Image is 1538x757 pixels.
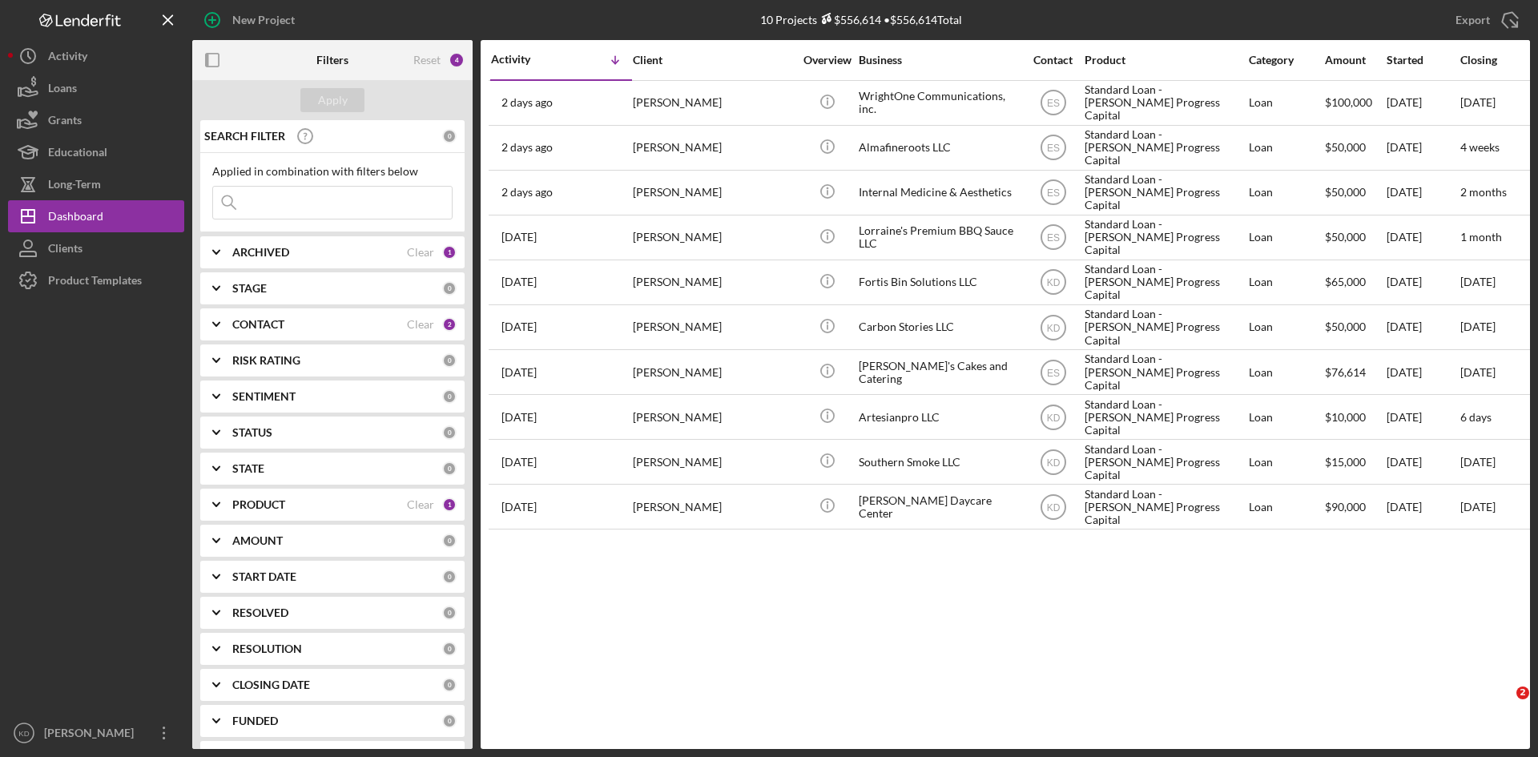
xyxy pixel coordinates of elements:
div: Loan [1249,351,1323,393]
time: 2025-10-13 14:34 [501,96,553,109]
div: [DATE] [1387,485,1459,528]
time: 2025-08-20 13:53 [501,456,537,469]
text: ES [1046,232,1059,244]
div: 10 Projects • $556,614 Total [760,13,962,26]
div: Grants [48,104,82,140]
span: $50,000 [1325,140,1366,154]
time: 1 month [1460,230,1502,244]
div: [PERSON_NAME] [40,717,144,753]
div: [DATE] [1387,127,1459,169]
div: Fortis Bin Solutions LLC [859,261,1019,304]
div: Loan [1249,216,1323,259]
button: KD[PERSON_NAME] [8,717,184,749]
time: [DATE] [1460,500,1496,513]
div: Amount [1325,54,1385,66]
div: Southern Smoke LLC [859,441,1019,483]
div: 0 [442,714,457,728]
span: $10,000 [1325,410,1366,424]
span: $50,000 [1325,185,1366,199]
div: [DATE] [1387,261,1459,304]
div: Standard Loan - [PERSON_NAME] Progress Capital [1085,396,1245,438]
time: 6 days [1460,410,1492,424]
b: CONTACT [232,318,284,331]
span: $90,000 [1325,500,1366,513]
span: $50,000 [1325,230,1366,244]
div: Long-Term [48,168,101,204]
div: [PERSON_NAME] [633,82,793,124]
div: [PERSON_NAME] [633,441,793,483]
div: Overview [797,54,857,66]
div: [DATE] [1387,351,1459,393]
div: WrightOne Communications, inc. [859,82,1019,124]
time: [DATE] [1460,95,1496,109]
b: STATUS [232,426,272,439]
div: 0 [442,461,457,476]
div: [DATE] [1387,216,1459,259]
div: Activity [491,53,562,66]
div: Product [1085,54,1245,66]
text: KD [1046,501,1060,513]
div: 1 [442,497,457,512]
div: Standard Loan - [PERSON_NAME] Progress Capital [1085,82,1245,124]
button: Long-Term [8,168,184,200]
div: Internal Medicine & Aesthetics [859,171,1019,214]
div: Loan [1249,127,1323,169]
time: [DATE] [1460,365,1496,379]
b: STATE [232,462,264,475]
time: 2025-08-17 00:45 [501,501,537,513]
span: $100,000 [1325,95,1372,109]
div: 1 [442,245,457,260]
text: KD [18,729,29,738]
div: Loan [1249,82,1323,124]
div: Lorraine's Premium BBQ Sauce LLC [859,216,1019,259]
div: [DATE] [1387,171,1459,214]
div: 0 [442,353,457,368]
div: Client [633,54,793,66]
text: ES [1046,187,1059,199]
div: Standard Loan - [PERSON_NAME] Progress Capital [1085,171,1245,214]
div: Loans [48,72,77,108]
b: STAGE [232,282,267,295]
div: 0 [442,129,457,143]
div: Artesianpro LLC [859,396,1019,438]
div: Clients [48,232,83,268]
div: Standard Loan - [PERSON_NAME] Progress Capital [1085,306,1245,348]
time: 2025-09-18 12:30 [501,366,537,379]
div: Clear [407,318,434,331]
div: [PERSON_NAME] [633,485,793,528]
div: 0 [442,534,457,548]
b: RESOLVED [232,606,288,619]
div: 0 [442,425,457,440]
b: ARCHIVED [232,246,289,259]
div: Loan [1249,261,1323,304]
div: [PERSON_NAME] [633,306,793,348]
div: Educational [48,136,107,172]
b: SENTIMENT [232,390,296,403]
time: [DATE] [1460,275,1496,288]
a: Dashboard [8,200,184,232]
div: Apply [318,88,348,112]
div: Standard Loan - [PERSON_NAME] Progress Capital [1085,127,1245,169]
div: Standard Loan - [PERSON_NAME] Progress Capital [1085,441,1245,483]
b: PRODUCT [232,498,285,511]
time: 2025-09-17 15:37 [501,411,537,424]
div: [PERSON_NAME] [633,351,793,393]
div: [DATE] [1387,306,1459,348]
div: Started [1387,54,1459,66]
b: RESOLUTION [232,642,302,655]
div: [PERSON_NAME] [633,127,793,169]
div: Loan [1249,441,1323,483]
a: Clients [8,232,184,264]
time: 4 weeks [1460,140,1500,154]
text: KD [1046,277,1060,288]
button: Grants [8,104,184,136]
div: 0 [442,281,457,296]
a: Product Templates [8,264,184,296]
div: Export [1455,4,1490,36]
div: 0 [442,678,457,692]
time: 2025-09-18 15:37 [501,320,537,333]
div: 4 [449,52,465,68]
span: $50,000 [1325,320,1366,333]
